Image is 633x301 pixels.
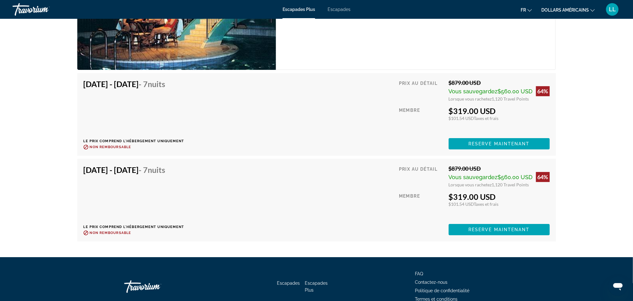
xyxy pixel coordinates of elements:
span: - 7 [139,165,166,174]
span: Reserve maintenant [468,227,530,232]
span: Taxes et frais [474,116,499,121]
span: Non remboursable [90,231,131,235]
a: Travorium [13,1,75,18]
h4: [DATE] - [DATE] [84,79,180,89]
div: $101.54 USD [449,116,550,121]
span: Lorsque vous rachetez [449,182,492,187]
div: Membre [399,192,444,219]
span: $560.00 USD [498,174,533,180]
h4: [DATE] - [DATE] [84,165,180,174]
div: $101.54 USD [449,201,550,207]
span: nuits [148,165,166,174]
span: Vous sauvegardez [449,88,498,95]
iframe: Bouton de lancement de la fenêtre de messagerie [608,276,628,296]
a: FAQ [415,271,423,276]
a: Contactez-nous [415,280,448,285]
span: Taxes et frais [474,201,499,207]
a: Escapades [277,281,300,286]
div: 64% [536,86,550,96]
span: Reserve maintenant [468,141,530,146]
a: Travorium [124,277,187,296]
a: Escapades Plus [305,281,328,293]
span: $560.00 USD [498,88,533,95]
div: 64% [536,172,550,182]
p: Le prix comprend l'hébergement uniquement [84,139,184,143]
span: 1,120 Travel Points [492,182,529,187]
div: $319.00 USD [449,106,550,116]
div: Prix au détail [399,165,444,187]
p: Le prix comprend l'hébergement uniquement [84,225,184,229]
a: Politique de confidentialité [415,288,470,293]
font: fr [521,8,526,13]
span: - 7 [139,79,166,89]
a: Escapades [328,7,350,12]
div: Prix au détail [399,79,444,101]
div: $879.00 USD [449,165,550,172]
button: Changer de langue [521,5,532,14]
span: 1,120 Travel Points [492,96,529,101]
div: Membre [399,106,444,133]
a: Escapades Plus [283,7,315,12]
span: Lorsque vous rachetez [449,96,492,101]
span: Vous sauvegardez [449,174,498,180]
button: Changer de devise [541,5,595,14]
font: LL [609,6,616,13]
span: nuits [148,79,166,89]
button: Menu utilisateur [604,3,620,16]
div: $879.00 USD [449,79,550,86]
div: $319.00 USD [449,192,550,201]
button: Reserve maintenant [449,138,550,149]
span: Non remboursable [90,145,131,149]
button: Reserve maintenant [449,224,550,235]
font: dollars américains [541,8,589,13]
